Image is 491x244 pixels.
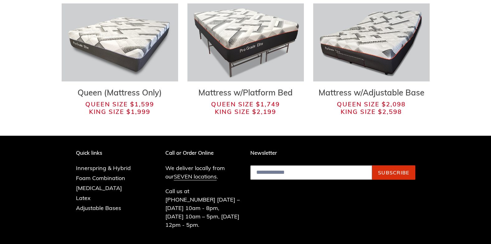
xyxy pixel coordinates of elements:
[76,164,131,172] a: Innerspring & Hybrid
[62,88,178,97] h3: Queen (Mattress Only)
[187,3,304,81] img: Pro-Grade-Elite-mattress-on-platform-bed
[76,174,125,182] a: Foam Combination
[250,165,372,180] input: Email address
[250,150,415,156] p: Newsletter
[165,150,241,156] p: Call or Order Online
[165,187,241,229] p: Call us at [PHONE_NUMBER] [DATE] – [DATE] 10am - 8pm, [DATE] 10am – 5pm, [DATE] 12pm - 5pm.
[76,194,91,202] a: Latex
[313,100,430,108] h2: Queen Size $2,098
[62,108,178,115] h2: King Size $1,999
[76,150,140,156] p: Quick links
[76,184,122,192] a: [MEDICAL_DATA]
[378,169,409,176] span: Subscribe
[313,88,430,97] h3: Mattress w/Adjustable Base
[187,100,304,108] h2: Queen Size $1,749
[372,165,415,180] button: Subscribe
[187,88,304,97] h3: Mattress w/Platform Bed
[187,108,304,115] h2: King Size $2,199
[165,164,241,181] p: We deliver locally from our .
[62,100,178,108] h2: Queen Size $1,599
[174,173,217,180] a: SEVEN locations
[76,204,121,212] a: Adjustable Bases
[313,3,430,81] img: Pro Grade Elite mattress with adjustable base
[313,108,430,115] h2: King Size $2,598
[62,3,178,81] img: Pro Grade Elite mattress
